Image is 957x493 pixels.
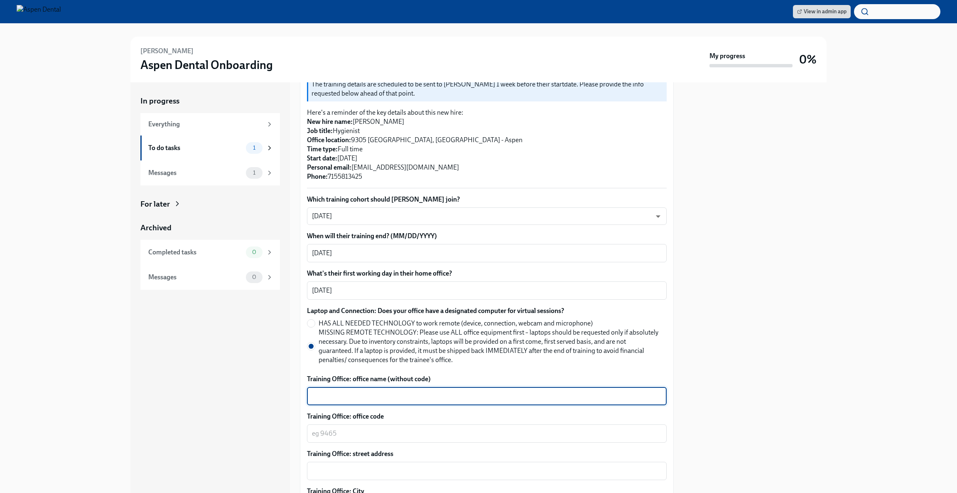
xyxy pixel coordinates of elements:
div: Messages [148,168,243,177]
label: Training Office: office code [307,412,667,421]
div: [DATE] [307,207,667,225]
a: Messages0 [140,265,280,290]
a: For later [140,199,280,210]
div: To do tasks [148,143,243,153]
strong: Start date: [307,154,337,162]
h3: 0% [799,52,817,67]
textarea: [DATE] [312,286,662,296]
div: Everything [148,120,263,129]
a: Everything [140,113,280,136]
label: Training Office: street address [307,449,667,458]
strong: Personal email: [307,163,351,171]
label: What's their first working day in their home office? [307,269,667,278]
span: 1 [248,145,260,151]
h3: Aspen Dental Onboarding [140,57,273,72]
a: To do tasks1 [140,136,280,160]
strong: Phone: [307,173,328,180]
a: View in admin app [793,5,851,18]
span: 0 [247,249,261,255]
p: Here's a reminder of the key details about this new hire: [PERSON_NAME] Hygienist 9305 [GEOGRAPHI... [307,108,667,181]
a: Messages1 [140,160,280,185]
label: When will their training end? (MM/DD/YYYY) [307,232,667,241]
p: The training details are scheduled to be sent to [PERSON_NAME] 1 week before their startdate. Ple... [312,80,663,98]
div: Messages [148,273,243,282]
span: MISSING REMOTE TECHNOLOGY: Please use ALL office equipment first – laptops should be requested on... [319,328,660,365]
textarea: [DATE] [312,248,662,258]
strong: New hire name: [307,118,353,126]
div: For later [140,199,170,210]
span: 0 [247,274,261,280]
strong: Time type: [307,145,338,153]
label: Which training cohort should [PERSON_NAME] join? [307,195,667,204]
label: Training Office: office name (without code) [307,375,667,384]
strong: Office location: [307,136,351,144]
span: 1 [248,170,260,176]
strong: Job title: [307,127,333,135]
a: Completed tasks0 [140,240,280,265]
a: Archived [140,222,280,233]
img: Aspen Dental [17,5,61,18]
a: In progress [140,96,280,106]
span: View in admin app [797,7,847,16]
div: Completed tasks [148,248,243,257]
strong: My progress [709,52,745,61]
label: Laptop and Connection: Does your office have a designated computer for virtual sessions? [307,306,667,316]
span: HAS ALL NEEDED TECHNOLOGY to work remote (device, connection, webcam and microphone) [319,319,593,328]
h6: [PERSON_NAME] [140,47,194,56]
